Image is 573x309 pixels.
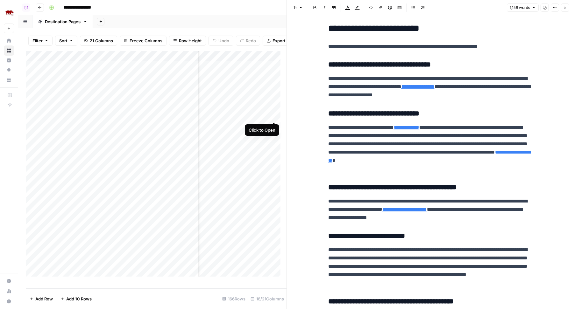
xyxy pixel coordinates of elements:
button: 21 Columns [80,36,117,46]
span: Filter [32,38,43,44]
button: Add Row [26,294,57,304]
a: Insights [4,55,14,65]
button: 1,156 words [507,3,539,12]
span: Export CSV [272,38,295,44]
span: Freeze Columns [130,38,162,44]
a: Destination Pages [32,15,93,28]
a: Settings [4,276,14,286]
button: Help + Support [4,296,14,306]
span: Add Row [35,296,53,302]
a: Usage [4,286,14,296]
div: Click to Open [249,127,275,133]
button: Sort [55,36,77,46]
button: Redo [236,36,260,46]
img: Rhino Africa Logo [4,7,15,19]
div: 16/21 Columns [248,294,286,304]
button: Workspace: Rhino Africa [4,5,14,21]
button: Export CSV [263,36,299,46]
div: 166 Rows [220,294,248,304]
button: Undo [209,36,233,46]
span: Redo [246,38,256,44]
a: Home [4,36,14,46]
button: Row Height [169,36,206,46]
div: Destination Pages [45,18,81,25]
button: Filter [28,36,53,46]
span: Undo [218,38,229,44]
span: 21 Columns [90,38,113,44]
span: Sort [59,38,67,44]
span: Row Height [179,38,202,44]
a: Browse [4,45,14,56]
a: Your Data [4,75,14,85]
button: Add 10 Rows [57,294,95,304]
button: Freeze Columns [120,36,166,46]
span: Add 10 Rows [66,296,92,302]
a: Opportunities [4,65,14,75]
span: 1,156 words [510,5,530,10]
